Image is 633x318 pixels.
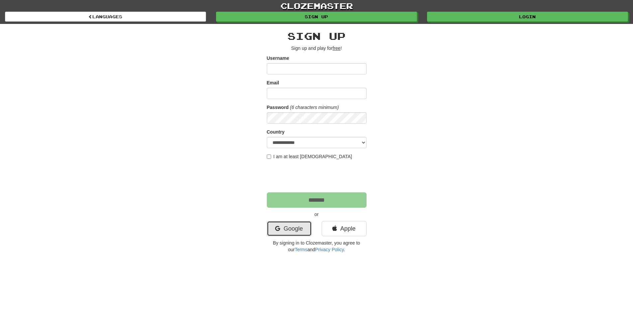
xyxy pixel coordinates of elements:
[267,240,367,253] p: By signing in to Clozemaster, you agree to our and .
[216,12,417,22] a: Sign up
[295,247,307,252] a: Terms
[290,105,339,110] em: (6 characters minimum)
[267,221,312,236] a: Google
[267,211,367,218] p: or
[427,12,628,22] a: Login
[267,163,368,189] iframe: reCAPTCHA
[267,45,367,52] p: Sign up and play for !
[267,31,367,42] h2: Sign up
[267,129,285,135] label: Country
[267,55,289,61] label: Username
[267,104,289,111] label: Password
[333,46,341,51] u: free
[267,155,271,159] input: I am at least [DEMOGRAPHIC_DATA]
[315,247,344,252] a: Privacy Policy
[5,12,206,22] a: Languages
[267,153,352,160] label: I am at least [DEMOGRAPHIC_DATA]
[267,79,279,86] label: Email
[322,221,367,236] a: Apple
